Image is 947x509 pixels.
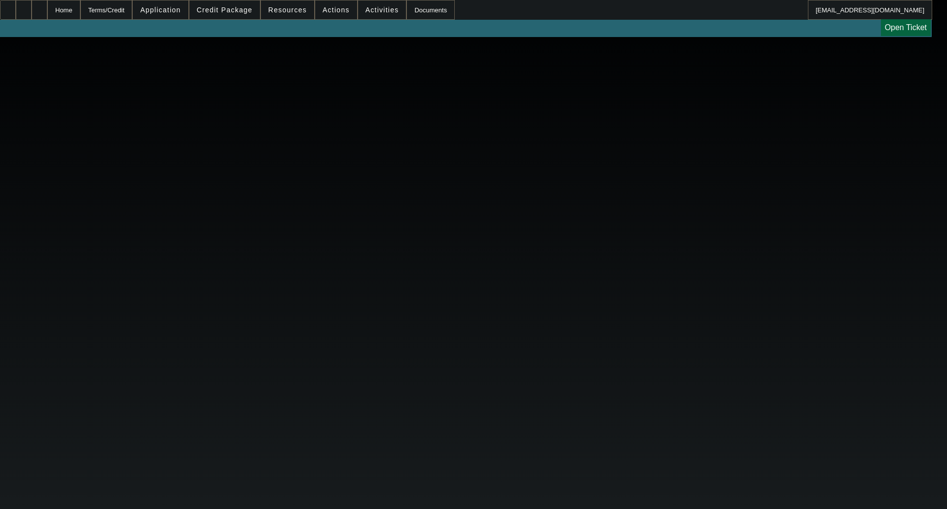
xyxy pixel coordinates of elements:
[140,6,181,14] span: Application
[133,0,188,19] button: Application
[189,0,260,19] button: Credit Package
[881,19,931,36] a: Open Ticket
[358,0,406,19] button: Activities
[197,6,253,14] span: Credit Package
[365,6,399,14] span: Activities
[315,0,357,19] button: Actions
[323,6,350,14] span: Actions
[261,0,314,19] button: Resources
[268,6,307,14] span: Resources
